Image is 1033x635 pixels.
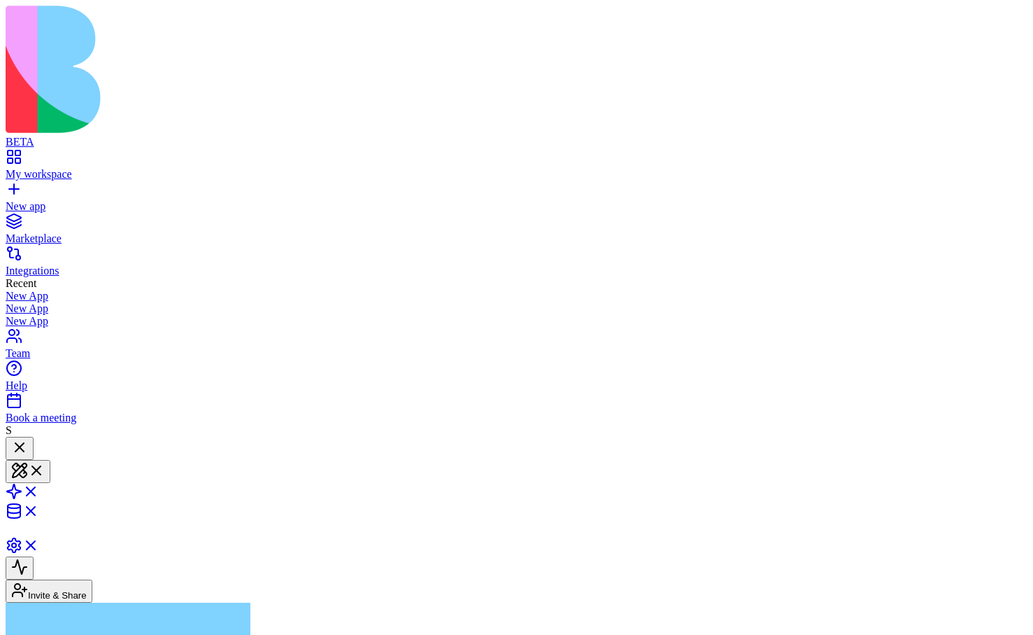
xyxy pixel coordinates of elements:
[6,379,1027,392] div: Help
[6,252,1027,277] a: Integrations
[6,188,1027,213] a: New app
[6,155,1027,181] a: My workspace
[6,399,1027,424] a: Book a meeting
[6,580,92,603] button: Invite & Share
[6,290,1027,302] a: New App
[6,6,568,133] img: logo
[6,232,1027,245] div: Marketplace
[6,265,1027,277] div: Integrations
[6,136,1027,148] div: BETA
[6,367,1027,392] a: Help
[6,335,1027,360] a: Team
[6,277,36,289] span: Recent
[6,424,12,436] span: S
[6,200,1027,213] div: New app
[6,220,1027,245] a: Marketplace
[6,168,1027,181] div: My workspace
[6,347,1027,360] div: Team
[6,302,1027,315] a: New App
[6,123,1027,148] a: BETA
[6,315,1027,328] a: New App
[6,412,1027,424] div: Book a meeting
